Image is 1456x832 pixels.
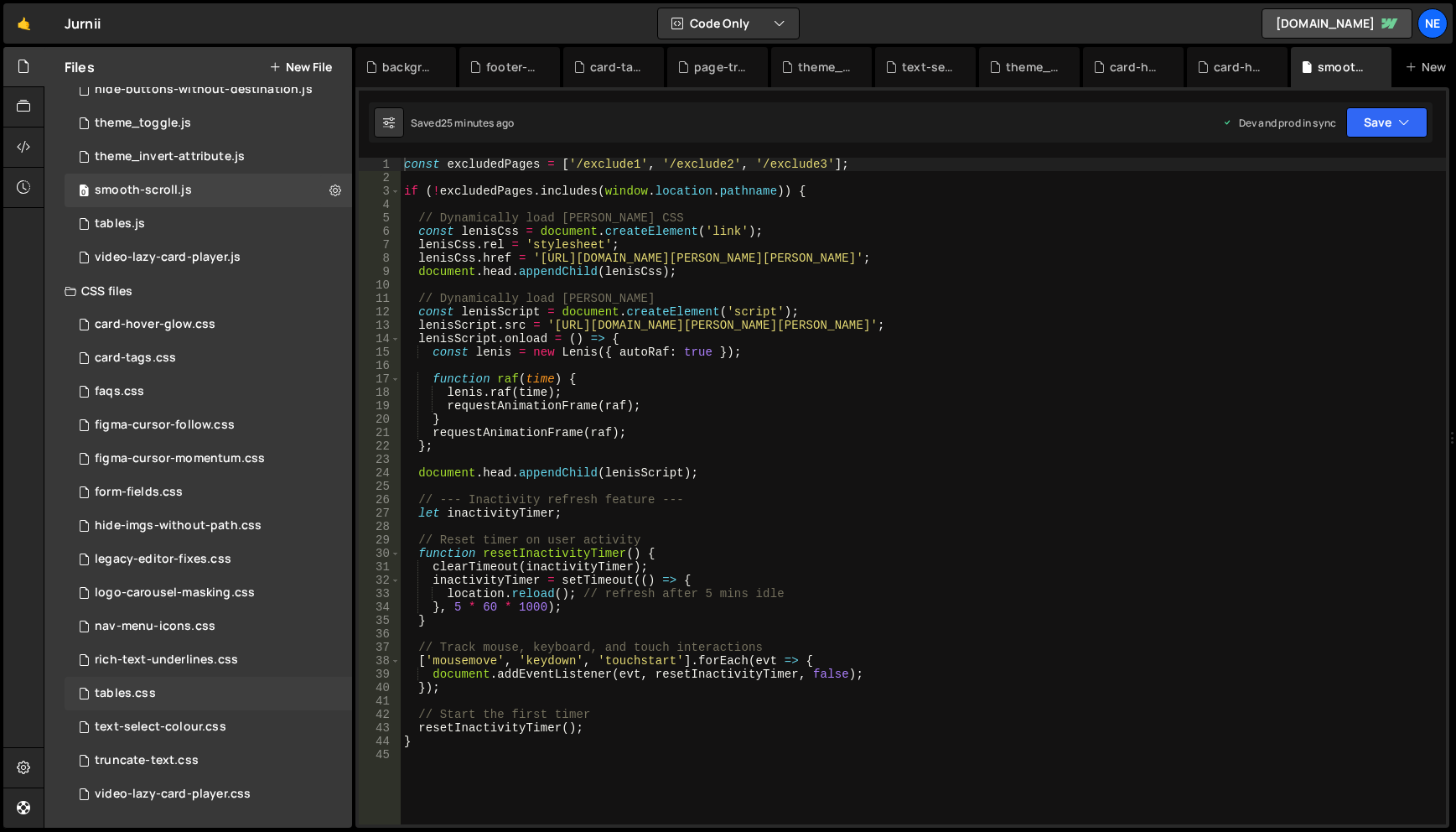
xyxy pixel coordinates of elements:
[1318,59,1371,75] div: smooth-scroll.js
[65,207,352,241] div: 16694/47250.js
[359,721,401,735] div: 43
[359,614,401,627] div: 35
[95,384,144,399] div: faqs.css
[359,399,401,413] div: 19
[44,274,352,308] div: CSS files
[1346,107,1428,138] button: Save
[359,681,401,694] div: 40
[95,250,241,265] div: video-lazy-card-player.js
[359,601,401,614] div: 34
[359,346,401,359] div: 15
[694,59,748,75] div: page-transition-out.js
[65,576,352,610] div: 16694/45729.css
[359,278,401,292] div: 10
[95,686,156,701] div: tables.css
[486,59,540,75] div: footer-squares.js
[590,59,644,75] div: card-tags.css
[411,116,514,130] div: Saved
[359,439,401,453] div: 22
[95,720,226,735] div: text-select-colour.css
[65,543,352,576] div: 16694/47139.css
[359,198,401,211] div: 4
[95,552,231,567] div: legacy-editor-fixes.css
[658,8,799,39] button: Code Only
[95,351,176,366] div: card-tags.css
[359,466,401,480] div: 24
[359,694,401,708] div: 41
[95,183,192,198] div: smooth-scroll.js
[359,748,401,762] div: 45
[359,668,401,681] div: 39
[359,359,401,372] div: 16
[95,753,199,768] div: truncate-text.css
[359,332,401,346] div: 14
[359,507,401,520] div: 27
[359,480,401,493] div: 25
[95,116,191,131] div: theme_toggle.js
[65,341,352,375] div: 16694/46845.css
[359,225,401,238] div: 6
[359,372,401,386] div: 17
[95,485,183,500] div: form-fields.css
[359,238,401,252] div: 7
[95,787,251,802] div: video-lazy-card-player.css
[65,476,352,509] div: 16694/45748.css
[359,453,401,466] div: 23
[65,677,352,710] div: 16694/47249.css
[65,744,352,777] div: 16694/45728.css
[1110,59,1163,75] div: card-hover-glow.js
[359,708,401,721] div: 42
[359,574,401,587] div: 32
[65,777,352,811] div: 16694/45897.css
[95,619,215,634] div: nav-menu-icons.css
[359,158,401,171] div: 1
[65,58,95,76] h2: Files
[65,643,352,677] div: 16694/45610.css
[95,149,245,164] div: theme_invert-attribute.js
[359,252,401,265] div: 8
[359,533,401,547] div: 29
[269,60,332,74] button: New File
[359,171,401,185] div: 2
[359,493,401,507] div: 26
[65,140,352,174] div: 16694/46553.js
[441,116,514,130] div: 25 minutes ago
[1214,59,1267,75] div: card-hover-glow.css
[359,520,401,533] div: 28
[65,610,352,643] div: 16694/46218.css
[1417,8,1448,39] a: Ne
[359,413,401,426] div: 20
[359,292,401,305] div: 11
[1006,59,1060,75] div: theme_invert-attribute.js
[3,3,44,44] a: 🤙
[359,641,401,654] div: 37
[902,59,956,75] div: text-select-colour.css
[359,265,401,278] div: 9
[95,653,238,668] div: rich-text-underlines.css
[65,710,352,744] div: 16694/47812.css
[65,107,352,140] div: 16694/47813.js
[359,560,401,574] div: 31
[359,654,401,668] div: 38
[95,317,215,332] div: card-hover-glow.css
[95,418,235,433] div: figma-cursor-follow.css
[359,386,401,399] div: 18
[65,408,352,442] div: 16694/46743.css
[65,174,352,207] div: smooth-scroll.js
[95,82,313,97] div: hide-buttons-without-destination.js
[65,308,352,341] div: 16694/47633.css
[1222,116,1336,130] div: Dev and prod in sync
[359,319,401,332] div: 13
[359,211,401,225] div: 5
[65,375,352,408] div: 16694/45746.css
[359,547,401,560] div: 30
[798,59,852,75] div: theme_toggle.js
[65,509,352,543] div: 16694/46846.css
[359,305,401,319] div: 12
[65,13,101,34] div: Jurnii
[95,518,262,533] div: hide-imgs-without-path.css
[1262,8,1412,39] a: [DOMAIN_NAME]
[65,73,352,107] div: 16694/45914.js
[359,735,401,748] div: 44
